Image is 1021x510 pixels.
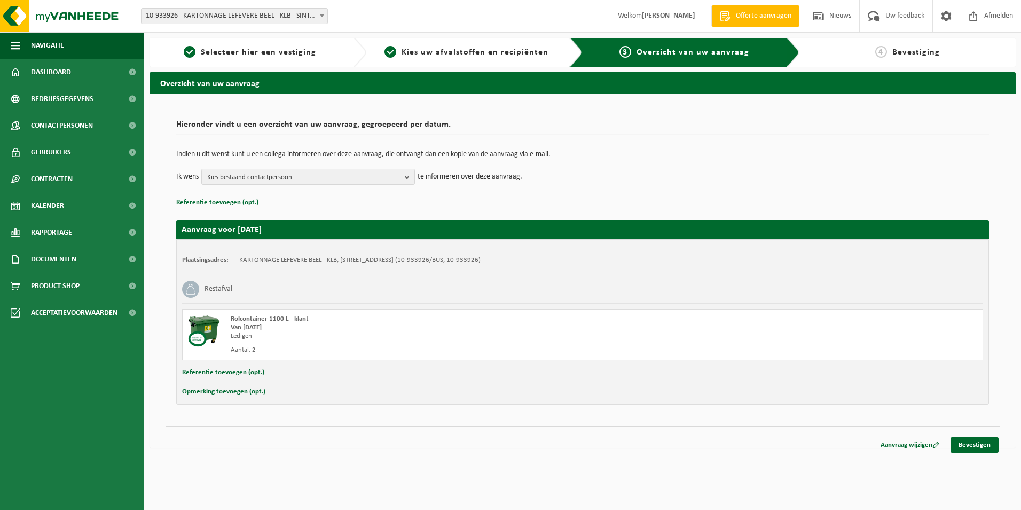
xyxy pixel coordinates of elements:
[176,120,989,135] h2: Hieronder vindt u een overzicht van uw aanvraag, gegroepeerd per datum.
[231,315,309,322] span: Rolcontainer 1100 L - klant
[31,139,71,166] span: Gebruikers
[150,72,1016,93] h2: Overzicht van uw aanvraag
[711,5,799,27] a: Offerte aanvragen
[182,366,264,380] button: Referentie toevoegen (opt.)
[951,437,999,453] a: Bevestigen
[384,46,396,58] span: 2
[182,226,262,234] strong: Aanvraag voor [DATE]
[201,169,415,185] button: Kies bestaand contactpersoon
[31,32,64,59] span: Navigatie
[418,169,522,185] p: te informeren over deze aanvraag.
[239,256,481,265] td: KARTONNAGE LEFEVERE BEEL - KLB, [STREET_ADDRESS] (10-933926/BUS, 10-933926)
[733,11,794,21] span: Offerte aanvragen
[142,9,327,24] span: 10-933926 - KARTONNAGE LEFEVERE BEEL - KLB - SINT-BAAFS-VIJVE
[184,46,195,58] span: 1
[31,112,93,139] span: Contactpersonen
[31,166,73,192] span: Contracten
[201,48,316,57] span: Selecteer hier een vestiging
[182,257,229,264] strong: Plaatsingsadres:
[31,192,64,219] span: Kalender
[176,196,258,210] button: Referentie toevoegen (opt.)
[182,385,265,399] button: Opmerking toevoegen (opt.)
[372,46,562,59] a: 2Kies uw afvalstoffen en recipiënten
[231,346,625,354] div: Aantal: 2
[176,169,199,185] p: Ik wens
[205,281,232,298] h3: Restafval
[31,299,117,326] span: Acceptatievoorwaarden
[207,169,400,186] span: Kies bestaand contactpersoon
[176,151,989,158] p: Indien u dit wenst kunt u een collega informeren over deze aanvraag, die ontvangt dan een kopie v...
[31,273,80,299] span: Product Shop
[31,219,72,246] span: Rapportage
[31,59,71,86] span: Dashboard
[31,246,76,273] span: Documenten
[231,324,262,331] strong: Van [DATE]
[873,437,947,453] a: Aanvraag wijzigen
[231,332,625,341] div: Ledigen
[619,46,631,58] span: 3
[892,48,940,57] span: Bevestiging
[642,12,695,20] strong: [PERSON_NAME]
[31,86,93,112] span: Bedrijfsgegevens
[402,48,548,57] span: Kies uw afvalstoffen en recipiënten
[141,8,328,24] span: 10-933926 - KARTONNAGE LEFEVERE BEEL - KLB - SINT-BAAFS-VIJVE
[188,315,220,347] img: WB-1100-CU.png
[875,46,887,58] span: 4
[155,46,345,59] a: 1Selecteer hier een vestiging
[637,48,749,57] span: Overzicht van uw aanvraag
